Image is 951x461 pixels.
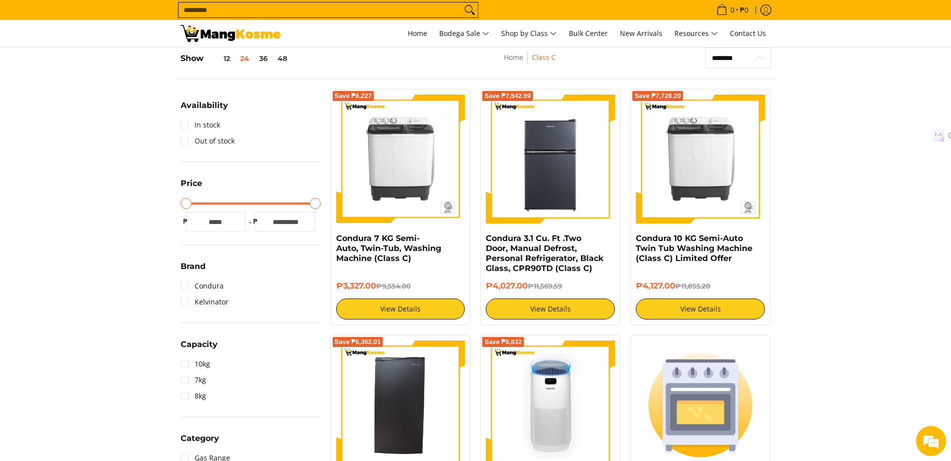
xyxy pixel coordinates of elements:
[408,28,427,38] span: Home
[181,179,202,187] span: Price
[738,6,750,13] span: ₱0
[434,20,494,47] a: Bodega Sale
[615,20,667,47] a: New Arrivals
[501,27,557,40] span: Shop by Class
[181,356,210,372] a: 10kg
[445,51,615,74] nav: Breadcrumbs
[675,282,710,290] del: ₱11,855.20
[496,20,562,47] a: Shop by Class
[181,388,206,404] a: 8kg
[729,6,736,13] span: 0
[336,233,441,263] a: Condura 7 KG Semi-Auto, Twin-Tub, Washing Machine (Class C)
[181,25,281,42] img: Class C Home &amp; Business Appliances: Up to 70% Off l Mang Kosme
[528,282,562,290] del: ₱11,569.59
[181,340,218,348] span: Capacity
[636,233,752,263] a: Condura 10 KG Semi-Auto Twin Tub Washing Machine (Class C) Limited Offer
[58,126,138,227] span: We're online!
[181,434,219,442] span: Category
[181,434,219,450] summary: Open
[181,101,228,117] summary: Open
[376,282,411,290] del: ₱9,554.00
[254,54,273,62] button: 36
[181,53,292,63] h5: Show
[181,372,206,388] a: 7kg
[484,93,531,99] span: Save ₱7,542.59
[564,20,613,47] a: Bulk Center
[181,262,206,278] summary: Open
[462,2,478,17] button: Search
[725,20,771,47] a: Contact Us
[273,54,292,62] button: 48
[336,94,465,223] img: condura-semi-automatic-7-kilos-twin-tub-washing-machine-front-view-mang-kosme
[336,281,465,291] h6: ₱3,327.00
[181,278,224,294] a: Condura
[52,56,168,69] div: Chat with us now
[713,4,751,15] span: •
[669,20,723,47] a: Resources
[730,28,766,38] span: Contact Us
[484,339,522,345] span: Save ₱6,832
[636,94,765,223] img: condura-semi-automatic-10-kilos-twin-tub-washing-machine-front-view-class-c-mang-kosme
[251,216,261,226] span: ₱
[634,93,681,99] span: Save ₱7,728.20
[181,117,220,133] a: In stock
[636,281,765,291] h6: ₱4,127.00
[5,273,191,308] textarea: Type your message and hit 'Enter'
[674,27,718,40] span: Resources
[439,27,489,40] span: Bodega Sale
[181,179,202,195] summary: Open
[291,20,771,47] nav: Main Menu
[181,101,228,109] span: Availability
[336,298,465,319] a: View Details
[181,262,206,270] span: Brand
[181,216,191,226] span: ₱
[181,294,229,310] a: Kelvinator
[235,54,254,62] button: 24
[164,5,188,29] div: Minimize live chat window
[636,298,765,319] a: View Details
[569,28,608,38] span: Bulk Center
[532,52,556,62] a: Class C
[486,94,615,223] img: Condura 3.1 Cu. Ft .Two Door, Manual Defrost, Personal Refrigerator, Black Glass, CPR90TD (Class C)
[486,233,603,273] a: Condura 3.1 Cu. Ft .Two Door, Manual Defrost, Personal Refrigerator, Black Glass, CPR90TD (Class C)
[403,20,432,47] a: Home
[181,340,218,356] summary: Open
[204,54,235,62] button: 12
[486,281,615,291] h6: ₱4,027.00
[181,133,235,149] a: Out of stock
[335,339,381,345] span: Save ₱6,362.01
[335,93,372,99] span: Save ₱6,227
[620,28,662,38] span: New Arrivals
[486,298,615,319] a: View Details
[504,52,523,62] a: Home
